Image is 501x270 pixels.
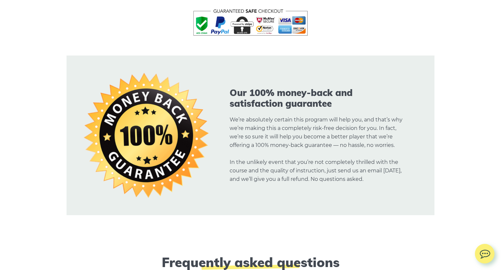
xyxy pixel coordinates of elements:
p: We’re absolutely certain this program will help you, and that’s why we’re making this a completel... [230,116,405,183]
h2: Frequently asked questions [131,254,370,270]
img: Tin Whistle Course - Safe checkout [193,9,308,36]
img: chat.svg [475,244,494,261]
img: Tin Whistle Course - Moneyback guarantee [77,66,215,204]
h3: Our 100% money-back and satisfaction guarantee [230,87,405,109]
